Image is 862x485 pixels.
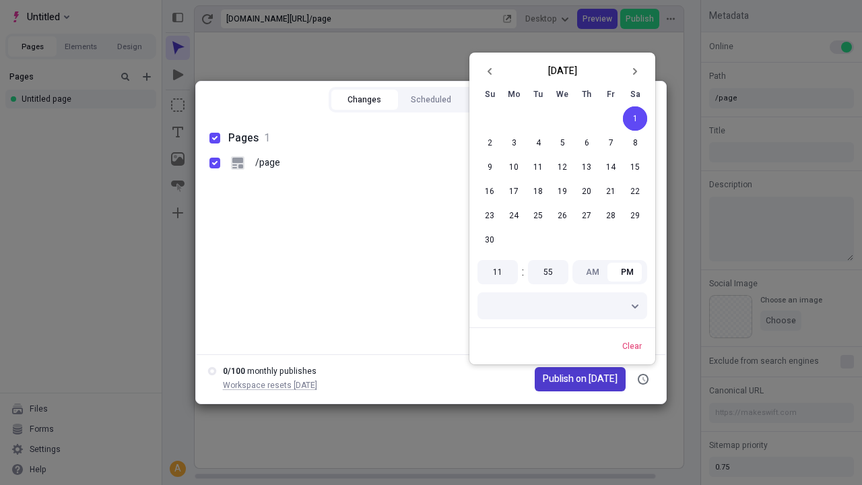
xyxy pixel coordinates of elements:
[574,82,599,106] th: Thursday
[623,179,647,203] button: 22
[502,203,526,228] button: 24
[526,82,550,106] th: Tuesday
[623,82,647,106] th: Saturday
[574,203,599,228] button: 27
[526,131,550,155] button: 4
[477,82,502,106] th: Sunday
[622,341,642,352] span: Clear
[599,82,623,106] th: Friday
[543,372,618,387] span: Publish on [DATE]
[574,155,599,179] button: 13
[502,131,526,155] button: 3
[398,90,465,110] button: Scheduled
[464,90,531,110] button: History
[623,131,647,155] button: 8
[477,228,502,252] button: 30
[255,156,280,170] p: /page
[550,155,574,179] button: 12
[502,155,526,179] button: 10
[599,203,623,228] button: 28
[477,179,502,203] button: 16
[623,106,647,131] button: 1
[599,131,623,155] button: 7
[550,179,574,203] button: 19
[575,263,610,282] button: AM
[610,263,645,282] button: PM
[477,203,502,228] button: 23
[624,61,644,82] button: Go to next month
[228,130,259,146] span: Pages
[526,179,550,203] button: 18
[550,131,574,155] button: 5
[502,179,526,203] button: 17
[331,90,398,110] button: Changes
[480,61,500,82] button: Go to previous month
[264,130,270,146] span: 1
[623,203,647,228] button: 29
[502,82,526,106] th: Monday
[623,155,647,179] button: 15
[550,82,574,106] th: Wednesday
[599,155,623,179] button: 14
[599,179,623,203] button: 21
[204,126,658,150] button: Pages1
[574,179,599,203] button: 20
[477,131,502,155] button: 2
[574,131,599,155] button: 6
[617,336,647,356] button: Clear
[526,155,550,179] button: 11
[477,155,502,179] button: 9
[535,367,626,391] button: Publish on [DATE]
[550,203,574,228] button: 26
[522,264,524,280] span: :
[223,365,245,377] span: 0 / 100
[526,203,550,228] button: 25
[223,379,317,391] span: Workspace resets [DATE]
[548,64,577,79] div: [DATE]
[247,365,317,377] span: monthly publishes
